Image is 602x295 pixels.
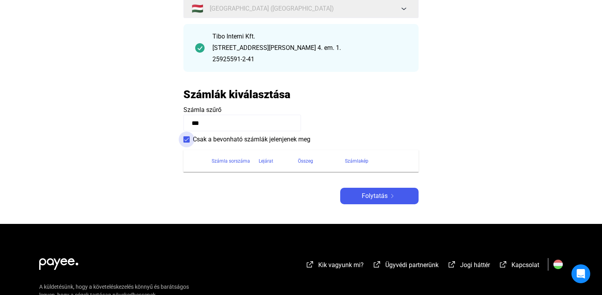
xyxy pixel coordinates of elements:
[298,156,345,166] div: Összeg
[553,260,563,269] img: HU.svg
[372,260,382,268] img: external-link-white
[259,156,298,166] div: Lejárat
[183,88,290,101] h2: Számlák kiválasztása
[345,156,409,166] div: Számlakép
[499,262,539,270] a: external-link-whiteKapcsolat
[39,254,78,270] img: white-payee-white-dot.svg
[460,261,490,269] span: Jogi háttér
[305,260,315,268] img: external-link-white
[195,43,205,53] img: checkmark-darker-green-circle
[210,4,334,13] span: [GEOGRAPHIC_DATA] ([GEOGRAPHIC_DATA])
[318,261,364,269] span: Kik vagyunk mi?
[345,156,368,166] div: Számlakép
[362,191,388,201] span: Folytatás
[305,262,364,270] a: external-link-whiteKik vagyunk mi?
[192,4,203,13] span: 🇭🇺
[499,260,508,268] img: external-link-white
[385,261,439,269] span: Ügyvédi partnerünk
[388,194,397,198] img: arrow-right-white
[447,262,490,270] a: external-link-whiteJogi háttér
[212,55,407,64] div: 25925591-2-41
[212,156,250,166] div: Számla sorszáma
[447,260,457,268] img: external-link-white
[372,262,439,270] a: external-link-whiteÜgyvédi partnerünk
[340,188,419,204] button: Folytatásarrow-right-white
[212,43,407,53] div: [STREET_ADDRESS][PERSON_NAME] 4. em. 1.
[193,135,310,144] span: Csak a bevonható számlák jelenjenek meg
[212,32,407,41] div: Tibo Interni Kft.
[511,261,539,269] span: Kapcsolat
[212,156,259,166] div: Számla sorszáma
[298,156,313,166] div: Összeg
[571,264,590,283] div: Open Intercom Messenger
[259,156,273,166] div: Lejárat
[183,106,221,114] span: Számla szűrő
